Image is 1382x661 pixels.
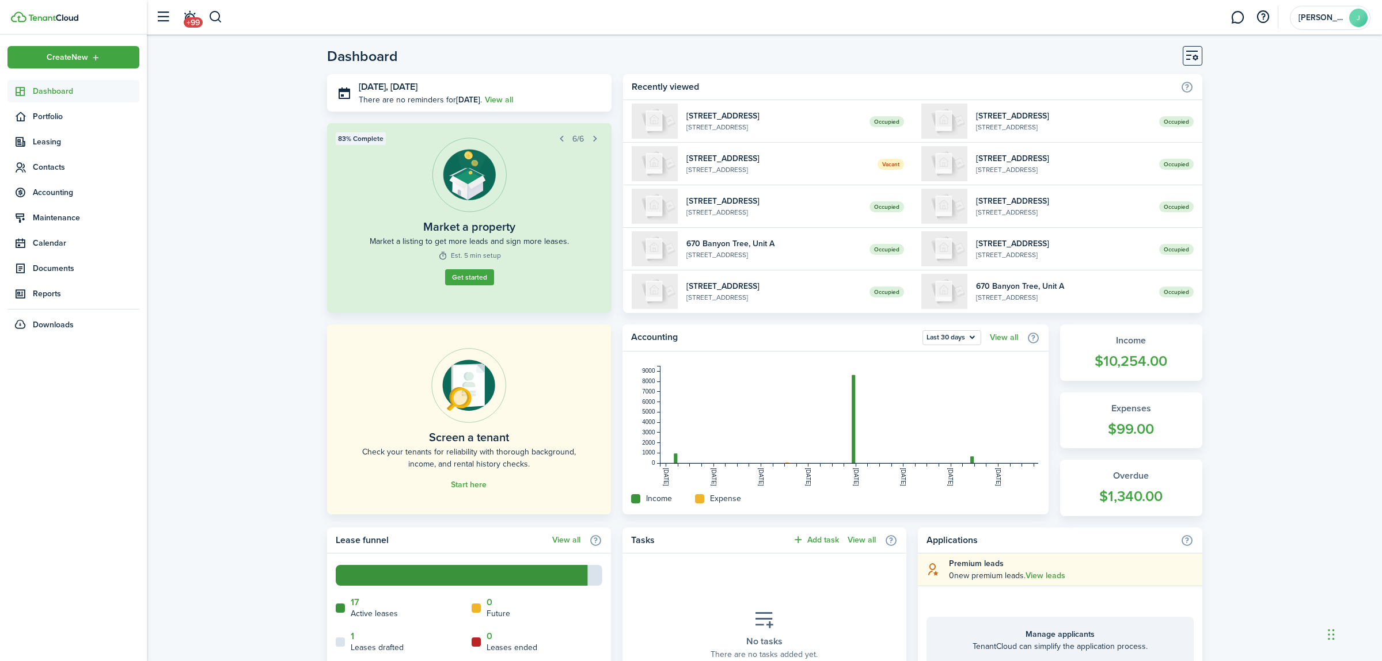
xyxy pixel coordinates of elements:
[1060,460,1202,516] a: Overdue$1,340.00
[1072,469,1191,483] widget-stats-title: Overdue
[976,110,1151,122] widget-list-item-title: [STREET_ADDRESS]
[353,446,585,470] home-placeholder-description: Check your tenants for reliability with thorough background, income, and rental history checks.
[1060,392,1202,449] a: Expenses$99.00
[7,282,139,305] a: Reports
[686,152,869,165] widget-list-item-title: [STREET_ADDRESS]
[922,330,981,345] button: Last 30 days
[976,207,1151,217] widget-list-item-description: [STREET_ADDRESS]
[878,159,904,170] span: Vacant
[642,408,655,415] tspan: 5000
[208,7,223,27] button: Search
[184,17,203,28] span: +99
[33,262,139,274] span: Documents
[1159,244,1194,255] span: Occupied
[632,189,678,224] img: D
[351,641,404,654] home-widget-title: Leases drafted
[870,201,904,212] span: Occupied
[758,468,764,486] tspan: [DATE]
[1072,418,1191,440] widget-stats-count: $99.00
[33,288,139,300] span: Reports
[746,635,783,648] placeholder-title: No tasks
[870,286,904,297] span: Occupied
[642,429,655,435] tspan: 3000
[11,12,26,22] img: TenantCloud
[976,165,1151,175] widget-list-item-description: [STREET_ADDRESS]
[33,212,139,224] span: Maintenance
[976,292,1151,303] widget-list-item-description: [STREET_ADDRESS]
[976,250,1151,260] widget-list-item-description: [STREET_ADDRESS]
[947,468,954,486] tspan: [DATE]
[686,122,861,132] widget-list-item-description: [STREET_ADDRESS]
[359,94,482,106] p: There are no reminders for .
[938,628,1182,640] home-placeholder-title: Manage applicants
[686,207,861,217] widget-list-item-description: [STREET_ADDRESS]
[431,348,506,423] img: Online payments
[1328,617,1335,652] div: Drag
[1072,334,1191,347] widget-stats-title: Income
[179,3,200,32] a: Notifications
[686,165,869,175] widget-list-item-description: [STREET_ADDRESS]
[351,597,359,607] a: 17
[642,378,655,384] tspan: 8000
[686,195,861,207] widget-list-item-title: [STREET_ADDRESS]
[921,231,967,266] img: C
[33,319,74,331] span: Downloads
[686,280,861,292] widget-list-item-title: [STREET_ADDRESS]
[451,480,487,490] a: Start here
[642,440,655,446] tspan: 2000
[487,641,537,654] home-widget-title: Leases ended
[487,607,510,620] home-widget-title: Future
[7,80,139,102] a: Dashboard
[870,116,904,127] span: Occupied
[1324,606,1382,661] div: Chat Widget
[552,536,580,545] a: View all
[646,492,672,505] home-widget-title: Income
[949,570,1193,582] explanation-description: 0 new premium leads .
[152,6,174,28] button: Open sidebar
[686,250,861,260] widget-list-item-description: [STREET_ADDRESS]
[632,274,678,309] img: C
[423,218,515,235] widget-step-title: Market a property
[921,146,967,181] img: A
[1227,3,1248,32] a: Messaging
[33,110,139,123] span: Portfolio
[438,250,501,261] widget-step-time: Est. 5 min setup
[631,533,787,547] home-widget-title: Tasks
[995,468,1001,486] tspan: [DATE]
[351,607,398,620] home-widget-title: Active leases
[686,292,861,303] widget-list-item-description: [STREET_ADDRESS]
[631,330,917,345] home-widget-title: Accounting
[922,330,981,345] button: Open menu
[487,597,492,607] a: 0
[949,557,1193,570] explanation-title: Premium leads
[33,186,139,198] span: Accounting
[632,80,1174,94] home-widget-title: Recently viewed
[359,80,603,94] h3: [DATE], [DATE]
[632,104,678,139] img: A
[710,468,716,486] tspan: [DATE]
[445,269,494,285] a: Get started
[1072,486,1191,507] widget-stats-count: $1,340.00
[1072,350,1191,372] widget-stats-count: $10,254.00
[33,161,139,173] span: Contacts
[642,419,655,425] tspan: 4000
[553,131,569,147] button: Prev step
[1183,46,1202,66] button: Customise
[632,146,678,181] img: B
[921,104,967,139] img: C
[327,49,398,63] header-page-title: Dashboard
[1159,116,1194,127] span: Occupied
[351,631,354,641] a: 1
[33,136,139,148] span: Leasing
[642,368,655,374] tspan: 9000
[927,563,940,576] i: soft
[1159,201,1194,212] span: Occupied
[1299,14,1345,22] span: James
[976,122,1151,132] widget-list-item-description: [STREET_ADDRESS]
[990,333,1018,342] a: View all
[587,131,603,147] button: Next step
[805,468,811,486] tspan: [DATE]
[7,46,139,68] button: Open menu
[921,189,967,224] img: D
[336,533,546,547] home-widget-title: Lease funnel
